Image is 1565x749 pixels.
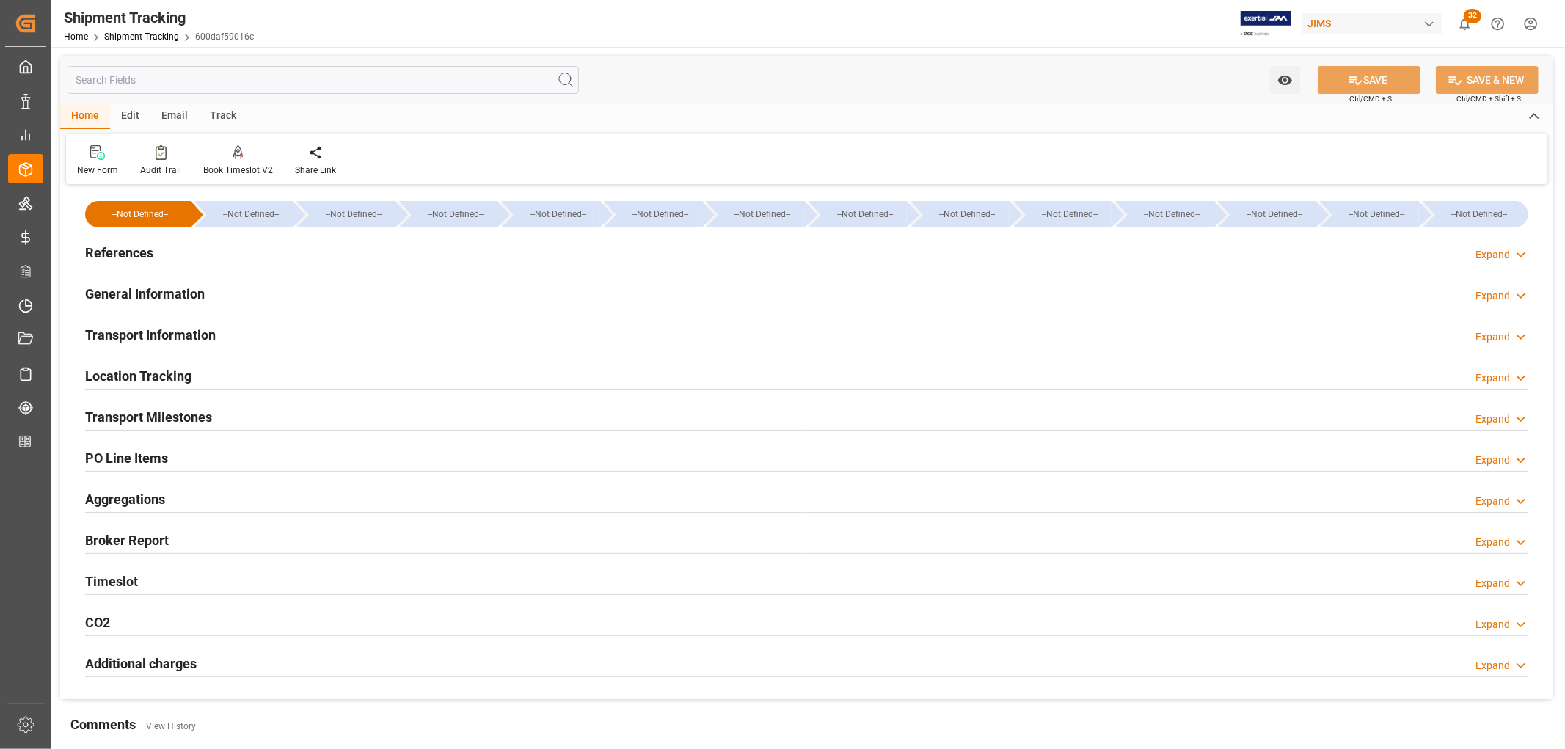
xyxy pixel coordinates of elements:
[911,201,1009,227] div: --Not Defined--
[1436,66,1539,94] button: SAVE & NEW
[1241,11,1291,37] img: Exertis%20JAM%20-%20Email%20Logo.jpg_1722504956.jpg
[1320,201,1418,227] div: --Not Defined--
[199,104,247,129] div: Track
[85,201,191,227] div: --Not Defined--
[1475,494,1510,509] div: Expand
[1475,576,1510,591] div: Expand
[1302,13,1442,34] div: JIMS
[85,325,216,345] h2: Transport Information
[1475,453,1510,468] div: Expand
[1475,370,1510,386] div: Expand
[311,201,395,227] div: --Not Defined--
[1335,201,1418,227] div: --Not Defined--
[1270,66,1300,94] button: open menu
[1437,201,1521,227] div: --Not Defined--
[140,164,181,177] div: Audit Trail
[1302,10,1448,37] button: JIMS
[1130,201,1214,227] div: --Not Defined--
[1475,288,1510,304] div: Expand
[100,201,180,227] div: --Not Defined--
[104,32,179,42] a: Shipment Tracking
[1028,201,1112,227] div: --Not Defined--
[1475,535,1510,550] div: Expand
[1233,201,1316,227] div: --Not Defined--
[925,201,1009,227] div: --Not Defined--
[64,32,88,42] a: Home
[1448,7,1481,40] button: show 32 new notifications
[295,164,336,177] div: Share Link
[85,284,205,304] h2: General Information
[70,715,136,734] h2: Comments
[619,201,702,227] div: --Not Defined--
[706,201,804,227] div: --Not Defined--
[85,366,191,386] h2: Location Tracking
[1423,201,1528,227] div: --Not Defined--
[150,104,199,129] div: Email
[85,448,168,468] h2: PO Line Items
[110,104,150,129] div: Edit
[1481,7,1514,40] button: Help Center
[68,66,579,94] input: Search Fields
[1349,93,1392,104] span: Ctrl/CMD + S
[1318,66,1420,94] button: SAVE
[809,201,907,227] div: --Not Defined--
[1115,201,1214,227] div: --Not Defined--
[85,613,110,632] h2: CO2
[203,164,273,177] div: Book Timeslot V2
[1464,9,1481,23] span: 32
[604,201,702,227] div: --Not Defined--
[1475,617,1510,632] div: Expand
[1475,412,1510,427] div: Expand
[77,164,118,177] div: New Form
[1218,201,1316,227] div: --Not Defined--
[1475,247,1510,263] div: Expand
[64,7,254,29] div: Shipment Tracking
[146,721,196,731] a: View History
[721,201,804,227] div: --Not Defined--
[209,201,293,227] div: --Not Defined--
[399,201,497,227] div: --Not Defined--
[501,201,599,227] div: --Not Defined--
[414,201,497,227] div: --Not Defined--
[1475,658,1510,673] div: Expand
[85,243,153,263] h2: References
[60,104,110,129] div: Home
[85,489,165,509] h2: Aggregations
[823,201,907,227] div: --Not Defined--
[296,201,395,227] div: --Not Defined--
[194,201,293,227] div: --Not Defined--
[516,201,599,227] div: --Not Defined--
[85,571,138,591] h2: Timeslot
[85,530,169,550] h2: Broker Report
[1475,329,1510,345] div: Expand
[85,407,212,427] h2: Transport Milestones
[1013,201,1112,227] div: --Not Defined--
[1456,93,1521,104] span: Ctrl/CMD + Shift + S
[85,654,197,673] h2: Additional charges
